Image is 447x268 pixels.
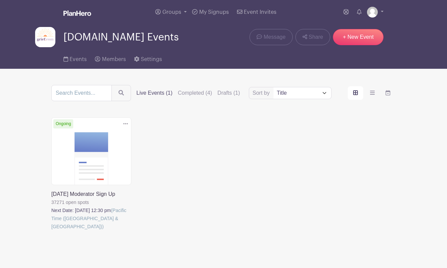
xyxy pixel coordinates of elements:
span: My Signups [199,9,229,15]
span: [DOMAIN_NAME] Events [63,32,179,43]
a: Settings [134,47,162,69]
label: Sort by [253,89,272,97]
img: grief-logo-planhero.png [35,27,55,47]
img: default-ce2991bfa6775e67f084385cd625a349d9dcbb7a52a09fb2fda1e96e2d18dcdb.png [367,7,378,18]
span: Message [264,33,286,41]
label: Live Events (1) [136,89,173,97]
input: Search Events... [51,85,112,101]
a: + New Event [333,29,384,45]
a: Events [63,47,87,69]
span: Share [309,33,323,41]
label: Drafts (1) [217,89,240,97]
img: logo_white-6c42ec7e38ccf1d336a20a19083b03d10ae64f83f12c07503d8b9e83406b4c7d.svg [63,10,91,16]
a: Message [249,29,292,45]
div: filters [136,89,240,97]
span: Event Invites [244,9,277,15]
a: Members [95,47,126,69]
span: Members [102,57,126,62]
span: Groups [162,9,181,15]
span: Events [70,57,87,62]
span: Settings [141,57,162,62]
label: Completed (4) [178,89,212,97]
div: order and view [348,86,396,100]
a: Share [295,29,330,45]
